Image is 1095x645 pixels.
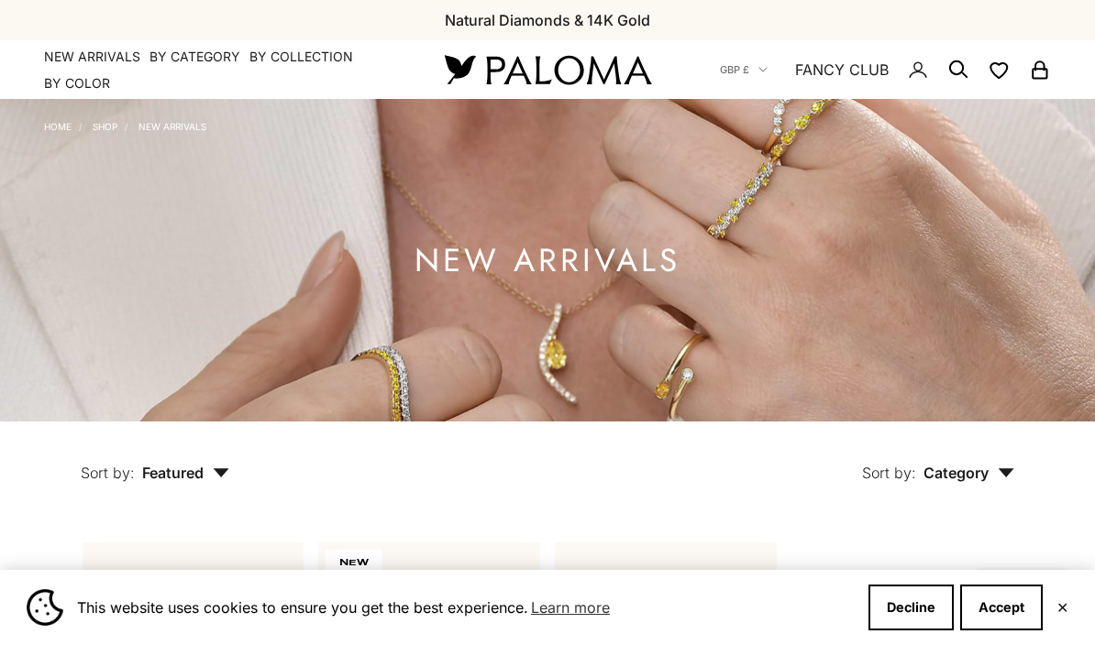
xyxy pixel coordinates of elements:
a: FANCY CLUB [795,58,889,82]
summary: By Category [149,48,240,66]
button: Close [1056,602,1068,613]
button: Decline [868,585,954,630]
span: NEW [326,550,382,575]
nav: Primary navigation [44,48,401,93]
span: Sort by: [81,464,135,482]
summary: By Collection [249,48,353,66]
summary: By Color [44,74,110,93]
p: Natural Diamonds & 14K Gold [445,8,650,32]
button: Accept [960,585,1043,630]
a: Shop [93,121,117,132]
span: Category [924,464,1014,482]
a: NEW ARRIVALS [138,121,206,132]
nav: Secondary navigation [720,40,1051,99]
h1: NEW ARRIVALS [415,249,680,272]
a: Learn more [528,594,613,621]
a: Home [44,121,72,132]
button: Sort by: Featured [39,421,271,498]
img: Cookie banner [27,589,63,626]
button: Sort by: Category [820,421,1056,498]
span: GBP £ [720,61,749,78]
nav: Breadcrumb [44,117,206,132]
span: Sort by: [862,464,916,482]
span: Featured [142,464,229,482]
span: This website uses cookies to ensure you get the best experience. [77,594,854,621]
a: NEW ARRIVALS [44,48,140,66]
button: GBP £ [720,61,768,78]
